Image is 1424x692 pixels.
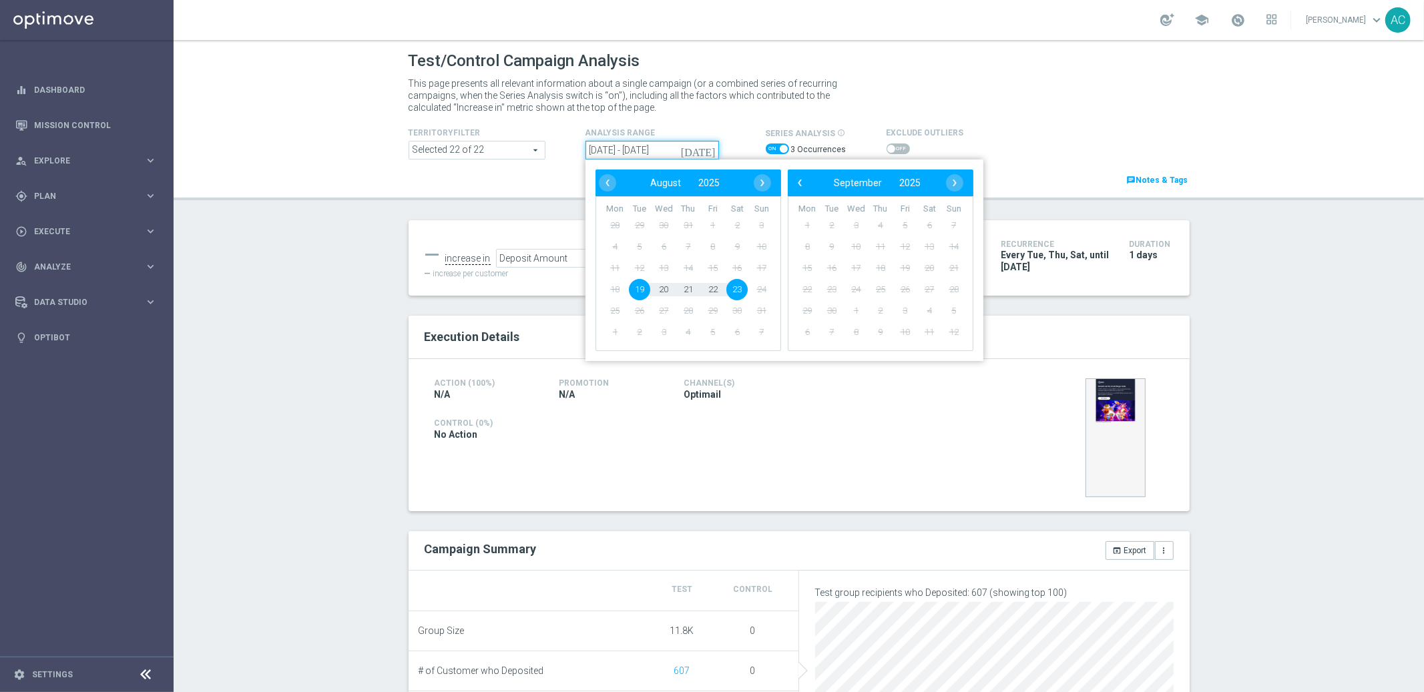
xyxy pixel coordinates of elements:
button: more_vert [1155,541,1174,560]
i: play_circle_outline [15,226,27,238]
span: 11.8K [670,625,694,636]
span: ‹ [599,174,616,192]
span: series analysis [766,129,836,138]
span: 10 [845,236,867,258]
h4: Action (100%) [435,378,539,388]
button: 2025 [891,174,929,192]
span: 14 [943,236,964,258]
a: chatNotes & Tags [1126,173,1190,188]
bs-datepicker-navigation-view: ​ ​ ​ [599,174,771,192]
th: weekday [917,204,941,215]
span: 11 [869,236,891,258]
span: Control [733,585,772,594]
span: # of Customer who Deposited [419,665,544,677]
span: Plan [34,192,144,200]
div: — [425,243,440,267]
div: Analyze [15,261,144,273]
h2: Campaign Summary [425,542,537,556]
span: 3 [750,215,772,236]
span: 2025 [698,178,720,188]
h4: analysis range [585,128,766,137]
div: Plan [15,190,144,202]
bs-datepicker-navigation-view: ​ ​ ​ [791,174,963,192]
span: 21 [943,258,964,279]
span: Execution Details [425,330,520,344]
i: more_vert [1160,546,1169,555]
button: person_search Explore keyboard_arrow_right [15,155,158,166]
th: weekday [844,204,869,215]
span: 11 [919,322,940,343]
span: 30 [653,215,674,236]
span: Every Tue, Thu, Sat, until [DATE] [1001,249,1110,273]
span: 25 [604,300,626,322]
th: weekday [868,204,893,215]
span: 4 [869,215,891,236]
span: 13 [919,236,940,258]
span: 6 [653,236,674,258]
bs-daterangepicker-container: calendar [585,159,983,361]
span: — [425,269,431,278]
i: settings [13,669,25,681]
input: undefined [585,141,719,159]
button: Mission Control [15,120,158,131]
span: 30 [820,300,842,322]
span: Analyze [34,263,144,271]
button: play_circle_outline Execute keyboard_arrow_right [15,226,158,237]
span: › [754,174,771,192]
span: Test [672,585,692,594]
span: 8 [845,322,867,343]
span: 7 [820,322,842,343]
span: 24 [750,279,772,300]
i: info_outline [838,129,846,137]
button: gps_fixed Plan keyboard_arrow_right [15,191,158,202]
span: No Action [435,428,478,440]
div: lightbulb Optibot [15,332,158,343]
span: 29 [628,215,650,236]
div: track_changes Analyze keyboard_arrow_right [15,262,158,272]
span: increase per customer [433,269,509,278]
span: 21 [677,279,698,300]
span: Explore [34,157,144,165]
span: 15 [702,258,723,279]
button: Data Studio keyboard_arrow_right [15,297,158,308]
span: 28 [943,279,964,300]
span: 2 [628,322,650,343]
span: 4 [604,236,626,258]
i: gps_fixed [15,190,27,202]
span: 3 [845,215,867,236]
a: Dashboard [34,72,157,107]
span: 18 [604,279,626,300]
span: August [650,178,681,188]
span: 12 [628,258,650,279]
span: › [946,174,963,192]
span: 1 [604,322,626,343]
button: ‹ [791,174,808,192]
span: 8 [796,236,818,258]
span: 8 [702,236,723,258]
i: lightbulb [15,332,27,344]
span: 0 [750,665,756,676]
h4: Recurrence [1001,240,1110,249]
span: 19 [894,258,915,279]
th: weekday [603,204,628,215]
p: Test group recipients who Deposited: 607 (showing top 100) [815,587,1174,599]
i: open_in_browser [1113,546,1122,555]
h4: Promotion [559,378,664,388]
i: keyboard_arrow_right [144,260,157,273]
a: Optibot [34,320,157,355]
span: school [1194,13,1209,27]
span: 23 [820,279,842,300]
span: 13 [653,258,674,279]
button: equalizer Dashboard [15,85,158,95]
div: Optibot [15,320,157,355]
span: 1 days [1130,249,1158,261]
th: weekday [676,204,700,215]
th: weekday [795,204,820,215]
i: keyboard_arrow_right [144,190,157,202]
